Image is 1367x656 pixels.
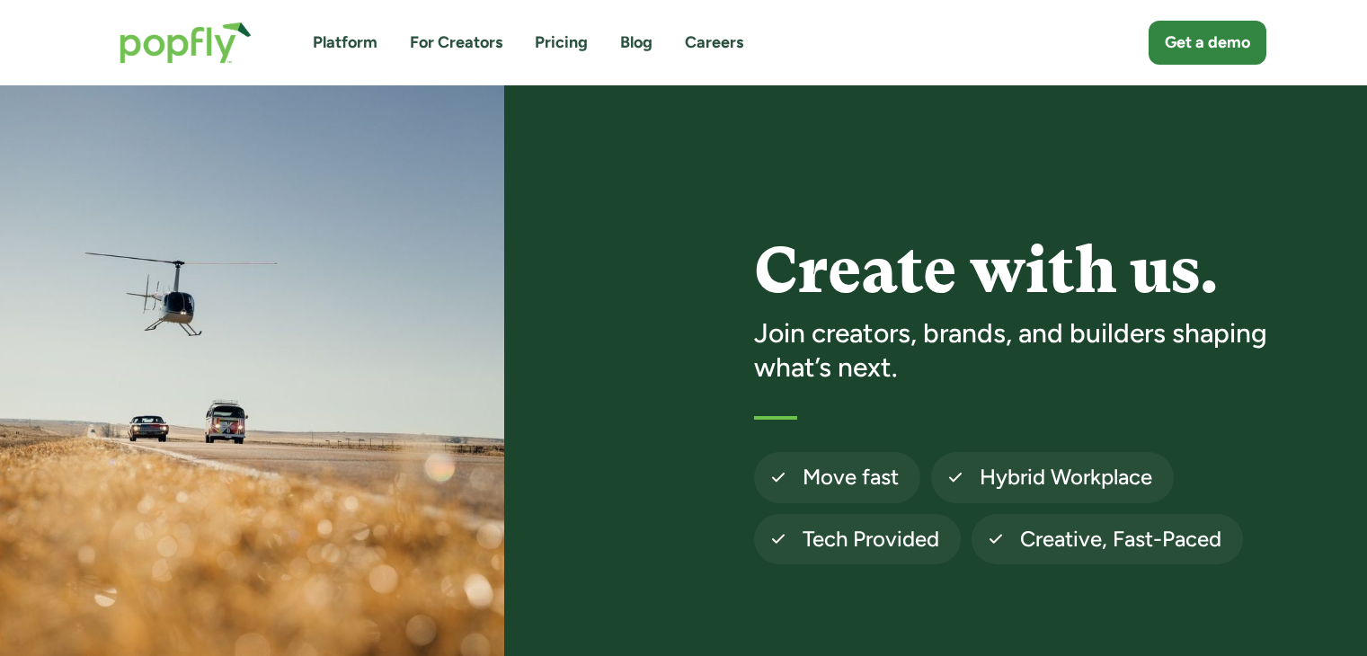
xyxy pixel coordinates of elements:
[803,525,939,554] h4: Tech Provided
[1020,525,1221,554] h4: Creative, Fast-Paced
[535,31,588,54] a: Pricing
[410,31,502,54] a: For Creators
[620,31,652,54] a: Blog
[685,31,743,54] a: Careers
[102,4,270,82] a: home
[754,236,1297,306] h1: Create with us.
[803,463,899,492] h4: Move fast
[1165,31,1250,54] div: Get a demo
[313,31,377,54] a: Platform
[1149,21,1266,65] a: Get a demo
[980,463,1152,492] h4: Hybrid Workplace
[754,316,1297,384] h3: Join creators, brands, and builders shaping what’s next.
